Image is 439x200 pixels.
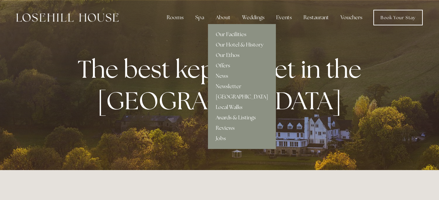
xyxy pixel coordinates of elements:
[208,92,276,102] a: [GEOGRAPHIC_DATA]
[335,11,368,24] a: Vouchers
[271,11,297,24] div: Events
[161,11,189,24] div: Rooms
[208,81,276,92] a: Newsletter
[208,102,276,113] a: Local Walks
[373,10,423,25] a: Book Your Stay
[208,29,276,40] a: Our Facilities
[237,11,270,24] div: Weddings
[78,53,367,117] strong: The best kept secret in the [GEOGRAPHIC_DATA]
[208,71,276,81] a: News
[190,11,209,24] div: Spa
[16,13,119,22] img: Losehill House
[298,11,334,24] div: Restaurant
[208,40,276,50] a: Our Hotel & History
[211,11,236,24] div: About
[208,133,276,144] a: Jobs
[208,60,276,71] a: Offers
[208,123,276,133] a: Reviews
[208,113,276,123] a: Awards & Listings
[208,50,276,60] a: Our Ethos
